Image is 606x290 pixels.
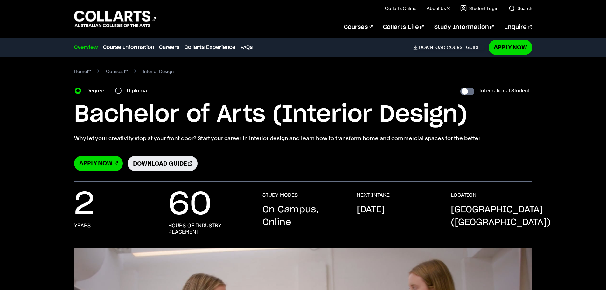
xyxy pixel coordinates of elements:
p: On Campus, Online [262,203,344,229]
span: Interior Design [143,67,174,76]
h3: years [74,223,91,229]
h3: NEXT INTAKE [357,192,390,198]
a: Overview [74,44,98,51]
a: Enquire [504,17,532,38]
a: DownloadCourse Guide [413,45,485,50]
a: Download Guide [128,156,198,171]
label: Degree [86,86,108,95]
h3: LOCATION [451,192,477,198]
a: Careers [159,44,179,51]
a: Collarts Life [383,17,424,38]
a: About Us [427,5,450,11]
a: Search [509,5,532,11]
a: Student Login [460,5,498,11]
a: Courses [106,67,128,76]
span: Download [419,45,445,50]
p: 2 [74,192,94,217]
a: Home [74,67,91,76]
a: Course Information [103,44,154,51]
h3: hours of industry placement [168,223,250,235]
p: [GEOGRAPHIC_DATA] ([GEOGRAPHIC_DATA]) [451,203,551,229]
a: Collarts Online [385,5,416,11]
a: Collarts Experience [185,44,235,51]
label: Diploma [127,86,151,95]
h3: STUDY MODES [262,192,298,198]
label: International Student [479,86,530,95]
a: Apply Now [489,40,532,55]
h1: Bachelor of Arts (Interior Design) [74,100,532,129]
p: [DATE] [357,203,385,216]
a: FAQs [240,44,253,51]
p: 60 [168,192,212,217]
div: Go to homepage [74,10,156,28]
p: Why let your creativity stop at your front door? Start your career in interior design and learn h... [74,134,532,143]
a: Courses [344,17,373,38]
a: Study Information [434,17,494,38]
a: Apply Now [74,156,123,171]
